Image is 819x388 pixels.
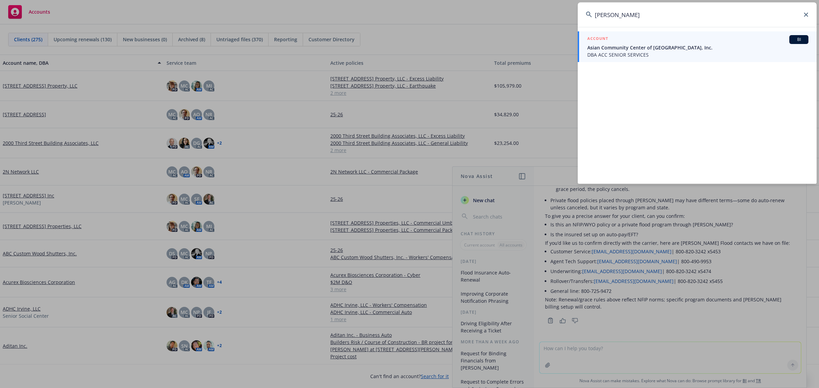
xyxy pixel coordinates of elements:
span: Asian Community Center of [GEOGRAPHIC_DATA], Inc. [587,44,808,51]
input: Search... [578,2,817,27]
a: ACCOUNTBIAsian Community Center of [GEOGRAPHIC_DATA], Inc.DBA ACC SENIOR SERVICES [578,31,817,62]
span: DBA ACC SENIOR SERVICES [587,51,808,58]
span: BI [792,36,806,43]
h5: ACCOUNT [587,35,608,43]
